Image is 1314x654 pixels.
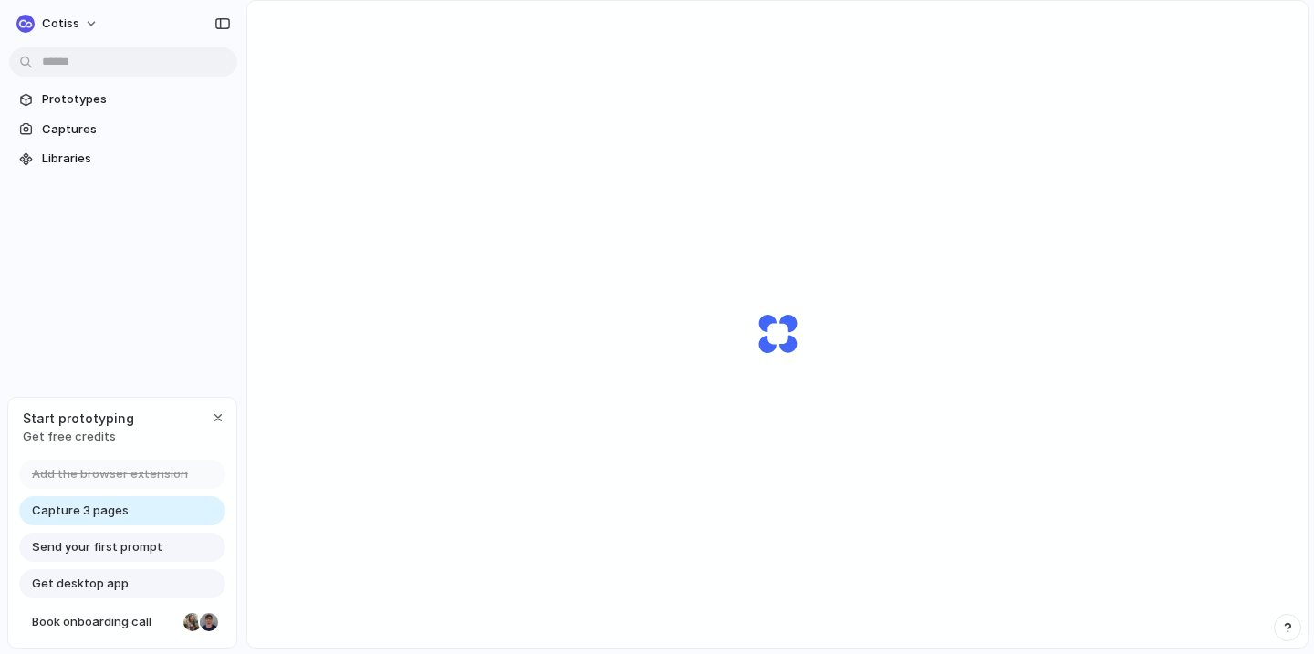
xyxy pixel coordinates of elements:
a: Get desktop app [19,569,225,598]
a: Captures [9,116,237,143]
span: Get desktop app [32,575,129,593]
span: Captures [42,120,230,139]
a: Book onboarding call [19,607,225,637]
span: Send your first prompt [32,538,162,556]
span: Book onboarding call [32,613,176,631]
a: Prototypes [9,86,237,113]
button: cotiss [9,9,108,38]
div: Nicole Kubica [182,611,203,633]
span: Prototypes [42,90,230,109]
span: cotiss [42,15,79,33]
span: Libraries [42,150,230,168]
span: Start prototyping [23,409,134,428]
span: Capture 3 pages [32,502,129,520]
span: Get free credits [23,428,134,446]
a: Libraries [9,145,237,172]
div: Christian Iacullo [198,611,220,633]
span: Add the browser extension [32,465,188,483]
